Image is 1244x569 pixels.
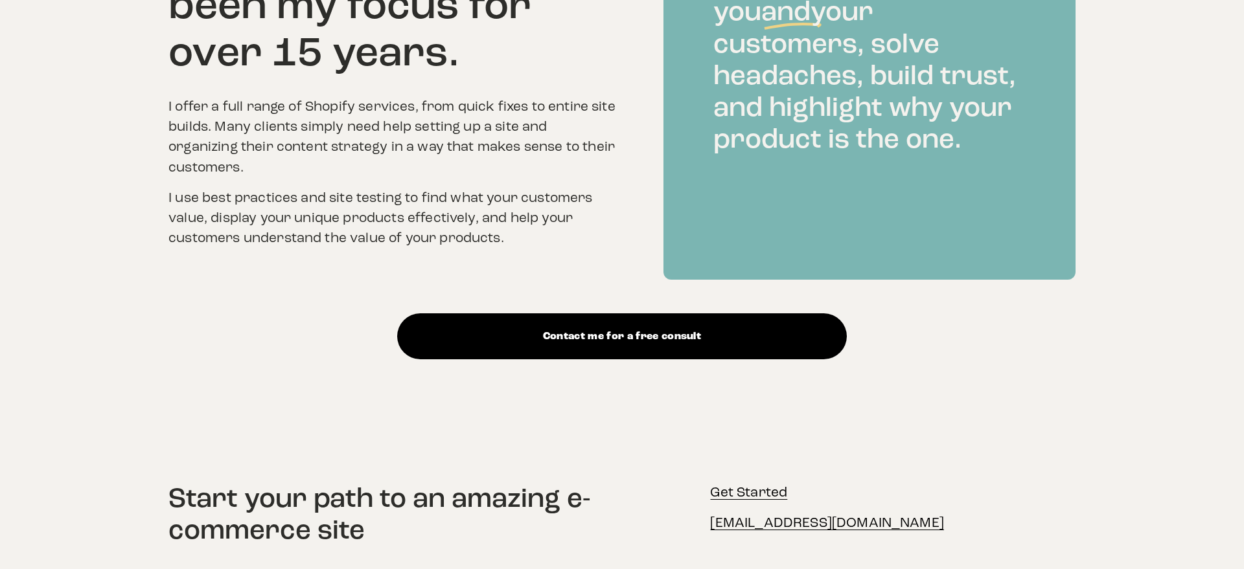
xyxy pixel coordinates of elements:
a: [EMAIL_ADDRESS][DOMAIN_NAME] [710,513,943,533]
h3: Start your path to an amazing e-commerce site [168,482,688,546]
p: I offer a full range of Shopify services, from quick fixes to entire site builds. Many clients si... [168,96,618,177]
a: Get Started [710,482,787,502]
p: I use best practices and site testing to find what your customers value, display your unique prod... [168,188,618,249]
a: Contact me for a free consult [397,313,847,359]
